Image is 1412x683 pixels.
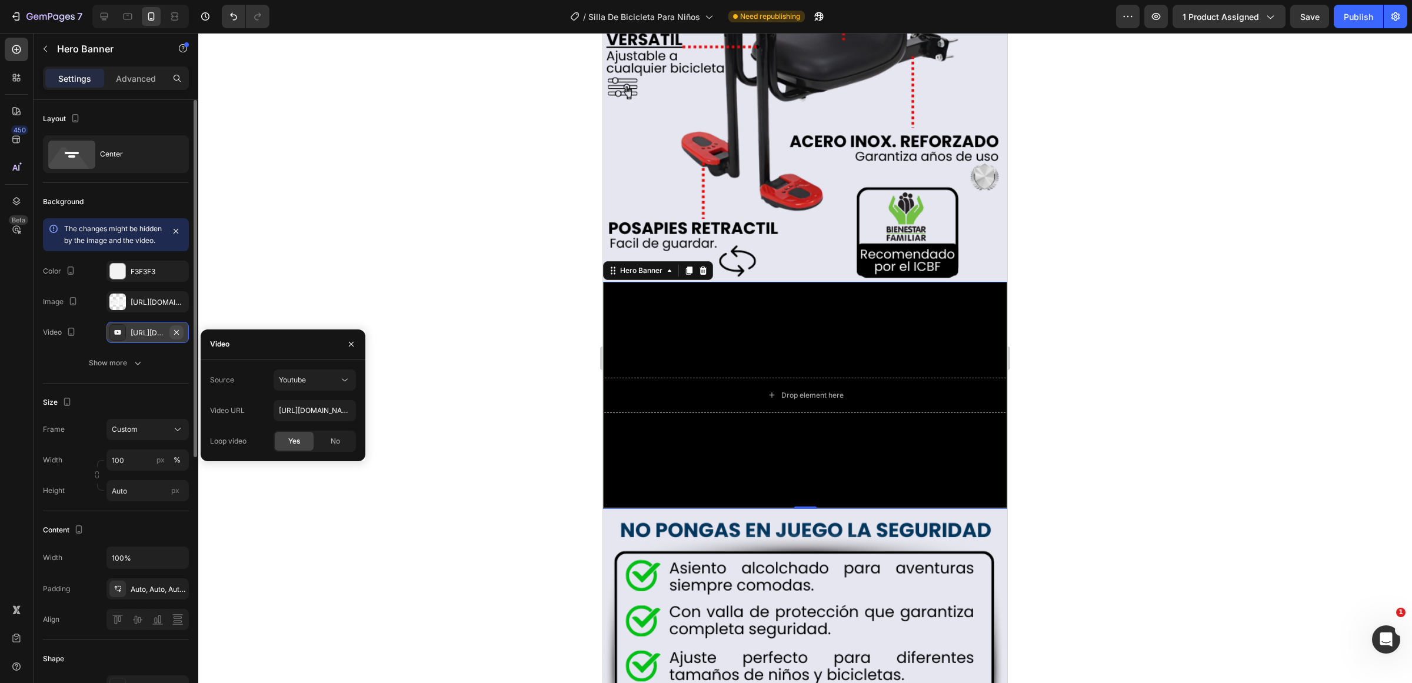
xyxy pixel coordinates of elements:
[112,424,138,435] span: Custom
[43,654,64,664] div: Shape
[43,614,59,625] div: Align
[43,325,78,341] div: Video
[740,11,800,22] span: Need republishing
[43,455,62,465] label: Width
[210,436,247,447] div: Loop video
[11,125,28,135] div: 450
[43,352,189,374] button: Show more
[588,11,700,23] span: Silla De Bicicleta Para Niños
[170,453,184,467] button: px
[274,400,356,421] input: E.g: https://www.youtube.com/watch?v=cyzh48XRS4M
[100,141,172,168] div: Center
[156,455,165,465] div: px
[1334,5,1383,28] button: Publish
[222,5,269,28] div: Undo/Redo
[1300,12,1320,22] span: Save
[288,436,300,447] span: Yes
[57,42,157,56] p: Hero Banner
[43,485,65,496] label: Height
[43,264,78,279] div: Color
[1344,11,1373,23] div: Publish
[1372,625,1400,654] iframe: Intercom live chat
[131,266,186,277] div: F3F3F3
[106,419,189,440] button: Custom
[1396,608,1406,617] span: 1
[77,9,82,24] p: 7
[1290,5,1329,28] button: Save
[89,357,144,369] div: Show more
[1173,5,1286,28] button: 1 product assigned
[43,196,84,207] div: Background
[43,584,70,594] div: Padding
[43,424,65,435] label: Frame
[107,547,188,568] input: Auto
[274,369,356,391] button: Youtube
[154,453,168,467] button: %
[43,111,82,127] div: Layout
[64,224,162,245] span: The changes might be hidden by the image and the video.
[43,552,62,563] div: Width
[43,294,80,310] div: Image
[116,72,156,85] p: Advanced
[171,486,179,495] span: px
[210,339,229,349] div: Video
[210,405,245,416] div: Video URL
[210,375,234,385] div: Source
[58,72,91,85] p: Settings
[131,297,186,308] div: [URL][DOMAIN_NAME]
[583,11,586,23] span: /
[174,455,181,465] div: %
[43,522,86,538] div: Content
[603,33,1007,683] iframe: Design area
[131,328,165,338] div: [URL][DOMAIN_NAME]
[106,480,189,501] input: px
[1183,11,1259,23] span: 1 product assigned
[131,584,186,595] div: Auto, Auto, Auto, Auto
[279,375,306,384] span: Youtube
[106,449,189,471] input: px%
[5,5,88,28] button: 7
[331,436,340,447] span: No
[43,395,74,411] div: Size
[9,215,28,225] div: Beta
